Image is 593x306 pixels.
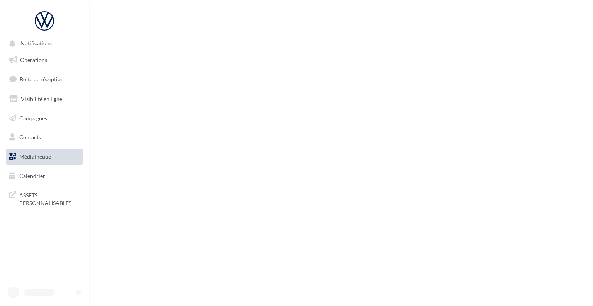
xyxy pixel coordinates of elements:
span: Médiathèque [19,153,51,160]
a: Campagnes [5,110,84,127]
span: Boîte de réception [20,76,64,82]
a: Visibilité en ligne [5,91,84,107]
a: Opérations [5,52,84,68]
span: Opérations [20,56,47,63]
span: ASSETS PERSONNALISABLES [19,190,80,207]
span: Calendrier [19,173,45,179]
span: Visibilité en ligne [21,96,62,102]
a: Calendrier [5,168,84,184]
a: Médiathèque [5,149,84,165]
span: Contacts [19,134,41,140]
span: Campagnes [19,115,47,121]
a: Contacts [5,129,84,145]
span: Notifications [20,40,52,47]
a: Boîte de réception [5,71,84,87]
a: ASSETS PERSONNALISABLES [5,187,84,210]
